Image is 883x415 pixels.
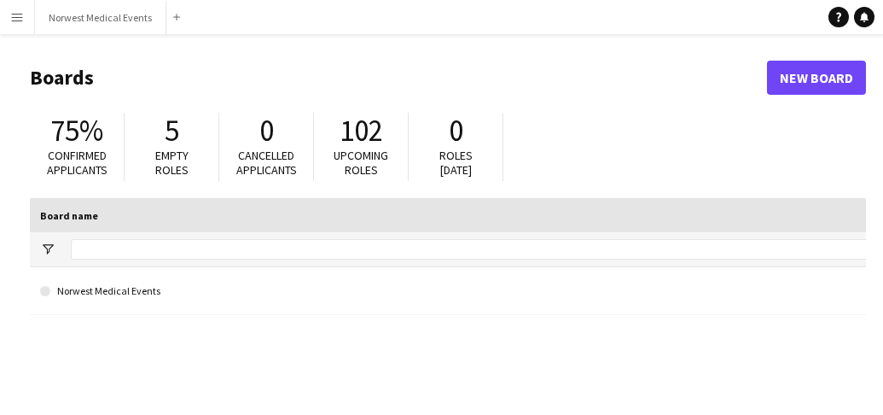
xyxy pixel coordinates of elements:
[40,209,98,222] span: Board name
[30,65,767,91] h1: Boards
[259,112,274,149] span: 0
[40,242,55,257] button: Open Filter Menu
[334,148,388,178] span: Upcoming roles
[767,61,866,95] a: New Board
[236,148,297,178] span: Cancelled applicants
[155,148,189,178] span: Empty roles
[165,112,179,149] span: 5
[35,1,166,34] button: Norwest Medical Events
[47,148,107,178] span: Confirmed applicants
[50,112,103,149] span: 75%
[340,112,383,149] span: 102
[439,148,473,178] span: Roles [DATE]
[449,112,463,149] span: 0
